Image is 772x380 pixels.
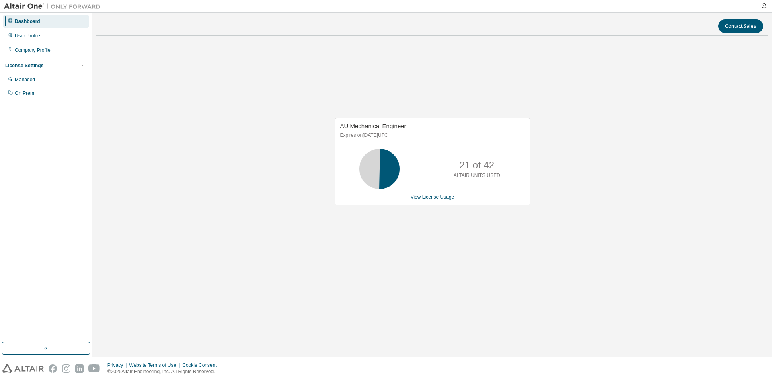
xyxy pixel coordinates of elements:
p: 21 of 42 [459,158,494,172]
p: ALTAIR UNITS USED [454,172,500,179]
p: Expires on [DATE] UTC [340,132,523,139]
a: View License Usage [411,194,454,200]
div: Dashboard [15,18,40,25]
img: facebook.svg [49,364,57,373]
span: AU Mechanical Engineer [340,123,407,129]
p: © 2025 Altair Engineering, Inc. All Rights Reserved. [107,368,222,375]
div: License Settings [5,62,43,69]
div: User Profile [15,33,40,39]
img: youtube.svg [88,364,100,373]
div: On Prem [15,90,34,97]
div: Cookie Consent [182,362,221,368]
img: altair_logo.svg [2,364,44,373]
img: linkedin.svg [75,364,84,373]
div: Privacy [107,362,129,368]
div: Managed [15,76,35,83]
button: Contact Sales [718,19,763,33]
img: Altair One [4,2,105,10]
div: Website Terms of Use [129,362,182,368]
div: Company Profile [15,47,51,53]
img: instagram.svg [62,364,70,373]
